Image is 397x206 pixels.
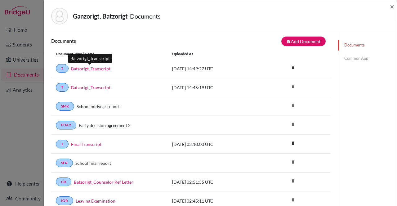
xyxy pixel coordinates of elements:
[288,101,298,110] i: delete
[56,83,69,92] a: T
[338,53,397,64] a: Common App
[71,84,110,91] a: Batzorigt_Transcript
[338,40,397,50] a: Documents
[75,160,111,166] a: School final report
[167,179,261,185] div: [DATE] 02:51:55 UTC
[51,38,191,44] h6: Documents
[73,12,128,20] strong: Ganzorigt, Batzorigt
[56,140,69,148] a: T
[167,65,261,72] div: [DATE] 14:49:27 UTC
[167,198,261,204] div: [DATE] 02:45:11 UTC
[288,63,298,72] i: delete
[287,39,291,44] i: note_add
[71,141,101,147] a: Final Transcript
[56,159,73,167] a: SFR
[79,122,131,129] a: Early decision agreement 2
[71,65,110,72] a: Batzorigt_Transcript
[288,139,298,148] a: delete
[167,84,261,91] div: [DATE] 14:45:19 UTC
[56,102,74,111] a: SMR
[288,64,298,72] a: delete
[76,198,115,204] a: Leaving Examination
[390,3,394,10] button: Close
[56,64,69,73] a: T
[167,141,261,147] div: [DATE] 03:10:00 UTC
[56,178,71,186] a: CR
[77,103,120,110] a: School midyear report
[56,121,76,129] a: EDA2
[288,176,298,186] i: delete
[74,179,133,185] a: Batzorigt_Counselor Ref Letter
[128,12,161,20] span: - Documents
[288,120,298,129] i: delete
[390,2,394,11] span: ×
[281,37,326,46] button: note_addAdd Document
[288,195,298,204] i: delete
[56,196,73,205] a: IOR
[51,51,167,57] div: Document Type / Name
[288,138,298,148] i: delete
[167,51,261,57] div: Uploaded at
[288,157,298,167] i: delete
[68,54,112,63] div: Batzorigt_Transcript
[288,82,298,91] i: delete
